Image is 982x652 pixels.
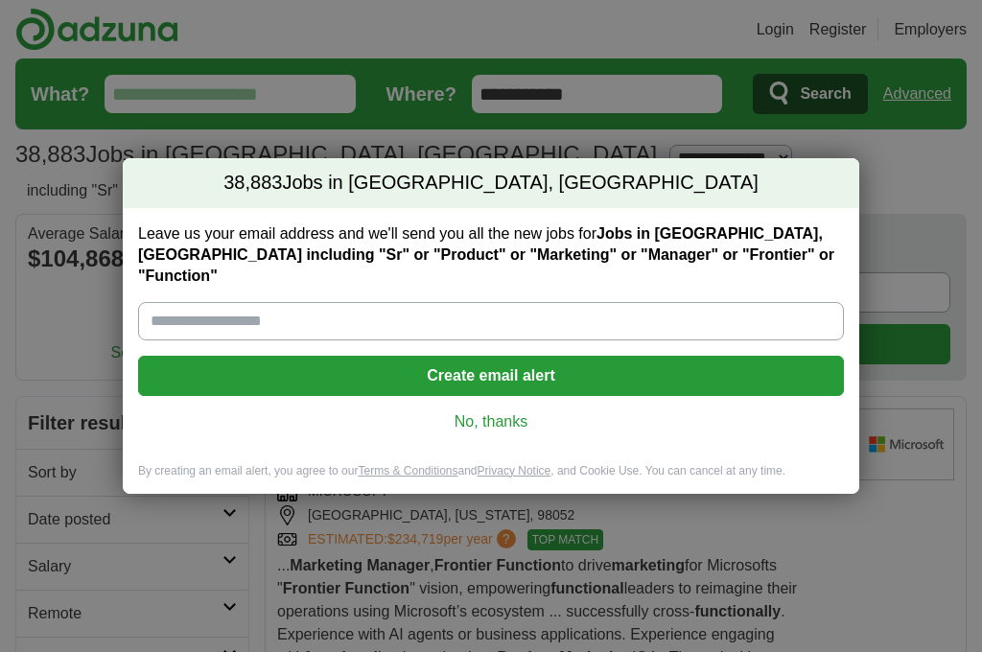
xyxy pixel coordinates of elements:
[153,411,829,432] a: No, thanks
[138,225,834,284] strong: Jobs in [GEOGRAPHIC_DATA], [GEOGRAPHIC_DATA] including "Sr" or "Product" or "Marketing" or "Manag...
[138,223,844,287] label: Leave us your email address and we'll send you all the new jobs for
[223,170,282,197] span: 38,883
[478,464,551,477] a: Privacy Notice
[123,158,859,208] h2: Jobs in [GEOGRAPHIC_DATA], [GEOGRAPHIC_DATA]
[123,463,859,495] div: By creating an email alert, you agree to our and , and Cookie Use. You can cancel at any time.
[358,464,457,477] a: Terms & Conditions
[138,356,844,396] button: Create email alert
